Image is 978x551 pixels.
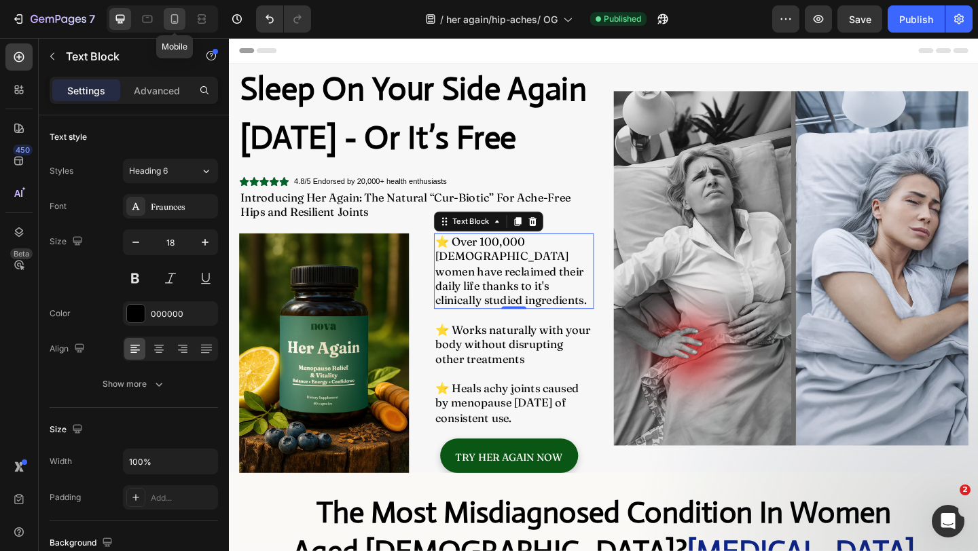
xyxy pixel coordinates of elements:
iframe: Design area [229,38,978,551]
div: Text Block [240,193,286,206]
div: Rich Text Editor. Editing area: main [223,308,397,358]
div: Color [50,307,71,320]
p: ⭐️ Heals achy joints caused by menopause [DATE] of consistent use. [224,373,395,421]
div: Text style [50,131,87,143]
div: Styles [50,165,73,177]
span: 2 [960,484,971,495]
div: Align [50,340,88,358]
div: Undo/Redo [256,5,311,33]
span: Published [604,13,641,25]
img: Alt image [418,58,804,443]
div: Show more [103,377,166,391]
div: Fraunces [151,201,215,213]
div: Size [50,233,86,251]
div: Font [50,200,67,212]
p: Settings [67,83,105,98]
div: 450 [13,145,33,155]
span: Heading 6 [129,165,168,177]
p: 7 [89,11,95,27]
p: ⭐️ Works naturally with your body without disrupting other treatments [224,309,395,357]
iframe: Intercom live chat [932,505,964,537]
div: Padding [50,491,81,503]
p: Advanced [134,83,180,98]
div: Publish [899,12,933,26]
div: 000000 [151,308,215,320]
div: Add... [151,492,215,504]
button: Heading 6 [123,159,218,183]
div: Width [50,455,72,468]
div: Beta [10,248,33,259]
span: TRY HER AGAIN NOW [246,449,363,463]
button: Publish [888,5,945,33]
a: TRY HER AGAIN NOW [230,436,380,473]
span: Save [849,14,871,25]
span: / [440,12,443,26]
p: Text Block [66,48,181,64]
button: Show more [50,372,218,396]
button: Save [837,5,882,33]
button: 7 [5,5,101,33]
div: Size [50,421,86,439]
span: her again/hip-aches/ OG [446,12,558,26]
input: Auto [124,449,217,474]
